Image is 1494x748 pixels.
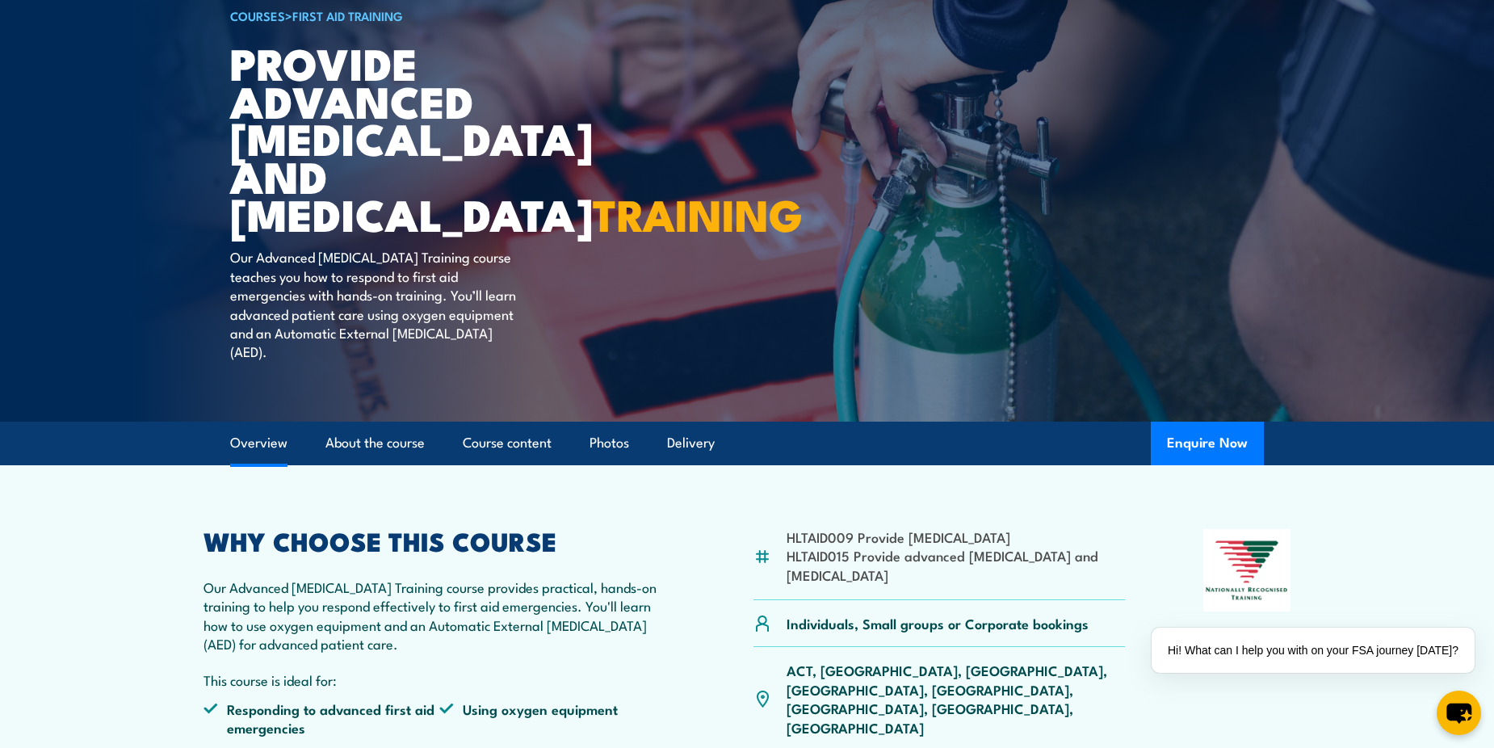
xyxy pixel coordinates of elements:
strong: TRAINING [593,179,803,246]
a: COURSES [230,6,285,24]
a: Overview [230,422,287,464]
p: Our Advanced [MEDICAL_DATA] Training course teaches you how to respond to first aid emergencies w... [230,247,525,360]
p: ACT, [GEOGRAPHIC_DATA], [GEOGRAPHIC_DATA], [GEOGRAPHIC_DATA], [GEOGRAPHIC_DATA], [GEOGRAPHIC_DATA... [787,661,1125,737]
p: This course is ideal for: [204,670,675,689]
a: Course content [463,422,552,464]
li: Responding to advanced first aid emergencies [204,700,439,737]
button: chat-button [1437,691,1481,735]
p: Individuals, Small groups or Corporate bookings [787,614,1089,632]
h1: Provide Advanced [MEDICAL_DATA] and [MEDICAL_DATA] [230,44,629,233]
li: HLTAID015 Provide advanced [MEDICAL_DATA] and [MEDICAL_DATA] [787,546,1125,584]
h2: WHY CHOOSE THIS COURSE [204,529,675,552]
img: Nationally Recognised Training logo. [1203,529,1290,611]
a: Delivery [667,422,715,464]
p: Our Advanced [MEDICAL_DATA] Training course provides practical, hands-on training to help you res... [204,578,675,653]
li: Using oxygen equipment [439,700,675,737]
li: HLTAID009 Provide [MEDICAL_DATA] [787,527,1125,546]
button: Enquire Now [1151,422,1264,465]
a: About the course [325,422,425,464]
a: Photos [590,422,629,464]
h6: > [230,6,629,25]
a: First Aid Training [292,6,403,24]
div: Hi! What can I help you with on your FSA journey [DATE]? [1152,628,1475,673]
